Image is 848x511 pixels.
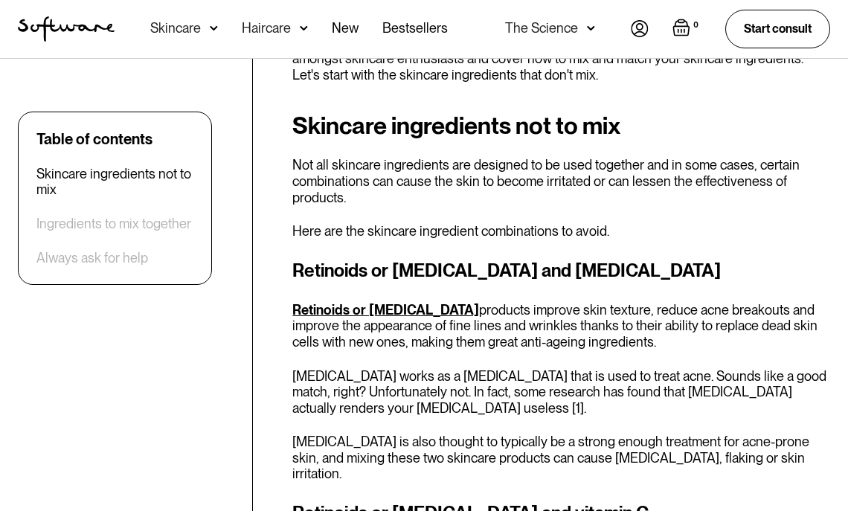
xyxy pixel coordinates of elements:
a: Open empty cart [672,19,701,39]
h3: Retinoids or [MEDICAL_DATA] and [MEDICAL_DATA] [292,257,830,284]
div: The Science [505,21,578,36]
a: Retinoids or [MEDICAL_DATA] [292,302,479,318]
p: products improve skin texture, reduce acne breakouts and improve the appearance of fine lines and... [292,302,830,350]
img: Software Logo [18,16,115,42]
p: [MEDICAL_DATA] works as a [MEDICAL_DATA] that is used to treat acne. Sounds like a good match, ri... [292,368,830,417]
a: Always ask for help [36,251,148,267]
img: arrow down [210,21,218,36]
div: Haircare [242,21,291,36]
div: Table of contents [36,130,152,148]
div: Skincare [150,21,201,36]
p: [MEDICAL_DATA] is also thought to typically be a strong enough treatment for acne-prone skin, and... [292,434,830,482]
a: home [18,16,115,42]
a: Skincare ingredients not to mix [36,166,193,198]
img: arrow down [587,21,595,36]
h2: Skincare ingredients not to mix [292,112,830,139]
div: 0 [690,19,701,32]
a: Start consult [725,10,830,48]
p: Here are the skincare ingredient combinations to avoid. [292,223,830,240]
img: arrow down [300,21,308,36]
a: Ingredients to mix together [36,216,191,233]
p: Not all skincare ingredients are designed to be used together and in some cases, certain combinat... [292,157,830,205]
